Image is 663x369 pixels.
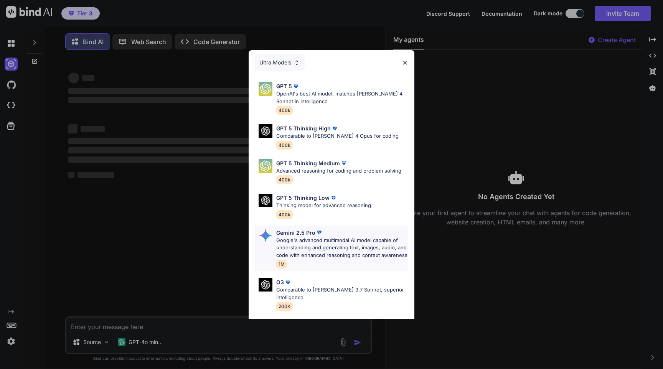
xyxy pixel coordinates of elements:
p: Advanced reasoning for coding and problem solving [276,167,401,175]
img: Pick Models [259,124,272,138]
p: Google's advanced multimodal AI model capable of understanding and generating text, images, audio... [276,237,408,259]
p: GPT 5 Thinking Low [276,194,330,202]
img: Pick Models [259,159,272,173]
span: 400k [276,210,293,219]
span: 200K [276,302,293,311]
img: premium [331,125,338,132]
img: Pick Models [259,229,272,242]
img: close [402,59,408,66]
p: OpenAI's best AI model, matches [PERSON_NAME] 4 Sonnet in Intelligence [276,90,408,105]
span: 1M [276,260,287,269]
p: Gemini 2.5 Pro [276,229,315,237]
img: premium [340,159,348,167]
span: 400k [276,106,293,115]
span: 400k [276,175,293,184]
img: premium [284,278,292,286]
img: premium [315,229,323,236]
div: Ultra Models [255,54,305,71]
img: Pick Models [259,194,272,207]
img: premium [330,194,337,202]
img: Pick Models [294,59,300,66]
img: Pick Models [259,82,272,96]
p: Comparable to [PERSON_NAME] 3.7 Sonnet, superior intelligence [276,286,408,301]
span: 400k [276,141,293,150]
img: premium [292,82,300,90]
p: Comparable to [PERSON_NAME] 4 Opus for coding [276,132,399,140]
p: GPT 5 Thinking Medium [276,159,340,167]
p: GPT 5 Thinking High [276,124,331,132]
p: Thinking model for advanced reasoning. [276,202,373,209]
p: GPT 5 [276,82,292,90]
img: Pick Models [259,278,272,292]
p: O3 [276,278,284,286]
